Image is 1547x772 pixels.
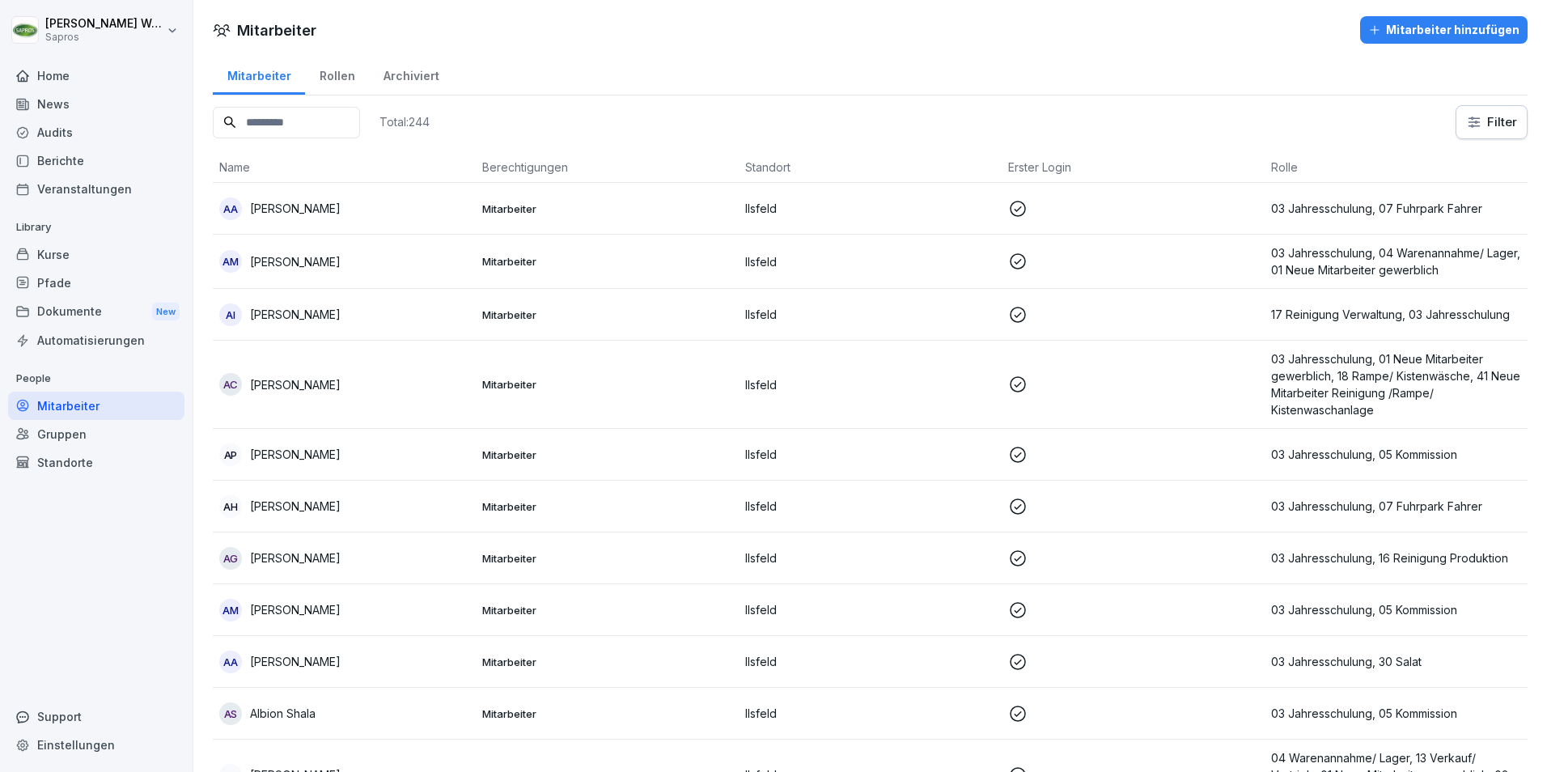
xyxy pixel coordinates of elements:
[745,306,995,323] p: Ilsfeld
[745,200,995,217] p: Ilsfeld
[482,499,732,514] p: Mitarbeiter
[219,373,242,396] div: AC
[250,446,341,463] p: [PERSON_NAME]
[219,599,242,621] div: AM
[250,498,341,515] p: [PERSON_NAME]
[379,114,430,129] p: Total: 244
[8,297,184,327] div: Dokumente
[8,62,184,90] a: Home
[8,392,184,420] a: Mitarbeiter
[476,152,739,183] th: Berechtigungen
[219,303,242,326] div: AI
[1002,152,1265,183] th: Erster Login
[8,118,184,146] a: Audits
[1360,16,1528,44] button: Mitarbeiter hinzufügen
[1271,306,1521,323] p: 17 Reinigung Verwaltung, 03 Jahresschulung
[250,653,341,670] p: [PERSON_NAME]
[250,200,341,217] p: [PERSON_NAME]
[8,240,184,269] a: Kurse
[745,653,995,670] p: Ilsfeld
[745,705,995,722] p: Ilsfeld
[250,705,316,722] p: Albion Shala
[1368,21,1519,39] div: Mitarbeiter hinzufügen
[8,297,184,327] a: DokumenteNew
[1271,244,1521,278] p: 03 Jahresschulung, 04 Warenannahme/ Lager, 01 Neue Mitarbeiter gewerblich
[152,303,180,321] div: New
[45,17,163,31] p: [PERSON_NAME] Weyreter
[219,651,242,673] div: AA
[482,448,732,462] p: Mitarbeiter
[1271,350,1521,418] p: 03 Jahresschulung, 01 Neue Mitarbeiter gewerblich, 18 Rampe/ Kistenwäsche, 41 Neue Mitarbeiter Re...
[250,306,341,323] p: [PERSON_NAME]
[482,706,732,721] p: Mitarbeiter
[8,366,184,392] p: People
[1271,705,1521,722] p: 03 Jahresschulung, 05 Kommission
[482,201,732,216] p: Mitarbeiter
[745,446,995,463] p: Ilsfeld
[1271,498,1521,515] p: 03 Jahresschulung, 07 Fuhrpark Fahrer
[237,19,316,41] h1: Mitarbeiter
[250,601,341,618] p: [PERSON_NAME]
[250,549,341,566] p: [PERSON_NAME]
[8,146,184,175] a: Berichte
[250,376,341,393] p: [PERSON_NAME]
[482,254,732,269] p: Mitarbeiter
[8,702,184,731] div: Support
[1271,549,1521,566] p: 03 Jahresschulung, 16 Reinigung Produktion
[1265,152,1528,183] th: Rolle
[213,152,476,183] th: Name
[8,326,184,354] a: Automatisierungen
[745,376,995,393] p: Ilsfeld
[8,448,184,477] a: Standorte
[1466,114,1517,130] div: Filter
[219,443,242,466] div: AP
[482,655,732,669] p: Mitarbeiter
[219,197,242,220] div: AA
[745,253,995,270] p: Ilsfeld
[219,702,242,725] div: AS
[250,253,341,270] p: [PERSON_NAME]
[219,495,242,518] div: AH
[482,377,732,392] p: Mitarbeiter
[8,90,184,118] a: News
[8,731,184,759] a: Einstellungen
[8,214,184,240] p: Library
[1271,200,1521,217] p: 03 Jahresschulung, 07 Fuhrpark Fahrer
[8,269,184,297] a: Pfade
[213,53,305,95] a: Mitarbeiter
[369,53,453,95] a: Archiviert
[1456,106,1527,138] button: Filter
[1271,601,1521,618] p: 03 Jahresschulung, 05 Kommission
[305,53,369,95] a: Rollen
[1271,653,1521,670] p: 03 Jahresschulung, 30 Salat
[739,152,1002,183] th: Standort
[219,250,242,273] div: AM
[1271,446,1521,463] p: 03 Jahresschulung, 05 Kommission
[8,175,184,203] a: Veranstaltungen
[45,32,163,43] p: Sapros
[745,498,995,515] p: Ilsfeld
[745,549,995,566] p: Ilsfeld
[482,551,732,566] p: Mitarbeiter
[8,420,184,448] a: Gruppen
[482,603,732,617] p: Mitarbeiter
[745,601,995,618] p: Ilsfeld
[482,308,732,322] p: Mitarbeiter
[219,547,242,570] div: AG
